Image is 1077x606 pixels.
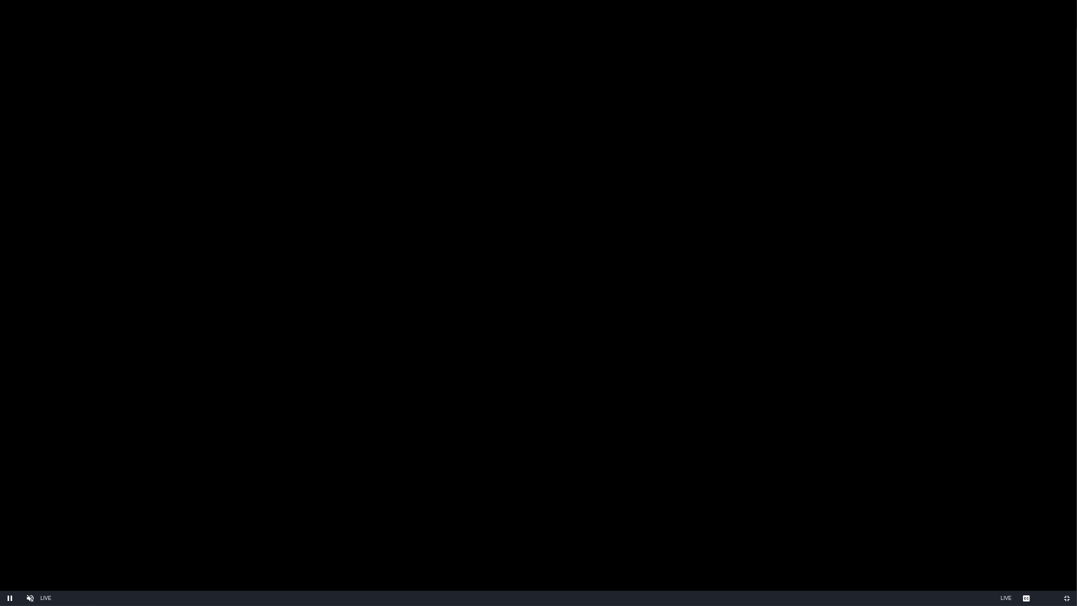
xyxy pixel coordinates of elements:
[20,591,40,606] button: Unmute
[1037,591,1057,606] button: Picture-in-Picture
[1001,595,1012,601] span: LIVE
[40,591,52,606] div: LIVE
[1057,591,1077,606] button: Exit Fullscreen
[996,591,1016,606] button: Seek to live, currently playing live
[1016,591,1037,606] button: Captions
